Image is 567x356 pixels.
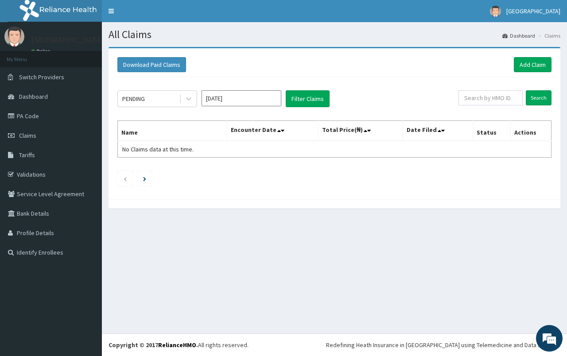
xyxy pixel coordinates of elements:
input: Select Month and Year [202,90,281,106]
th: Status [473,121,510,141]
span: Tariffs [19,151,35,159]
input: Search [526,90,551,105]
a: RelianceHMO [158,341,196,349]
img: User Image [490,6,501,17]
span: Dashboard [19,93,48,101]
th: Total Price(₦) [318,121,403,141]
strong: Copyright © 2017 . [109,341,198,349]
button: Filter Claims [286,90,330,107]
h1: All Claims [109,29,560,40]
a: Add Claim [514,57,551,72]
div: Redefining Heath Insurance in [GEOGRAPHIC_DATA] using Telemedicine and Data Science! [326,341,560,349]
th: Name [118,121,227,141]
input: Search by HMO ID [458,90,523,105]
p: [GEOGRAPHIC_DATA] [31,36,104,44]
img: User Image [4,27,24,46]
th: Date Filed [403,121,473,141]
th: Actions [510,121,551,141]
span: [GEOGRAPHIC_DATA] [506,7,560,15]
th: Encounter Date [227,121,318,141]
a: Previous page [123,174,127,182]
footer: All rights reserved. [102,333,567,356]
span: Switch Providers [19,73,64,81]
span: No Claims data at this time. [122,145,194,153]
span: Claims [19,132,36,139]
div: PENDING [122,94,145,103]
a: Next page [143,174,146,182]
button: Download Paid Claims [117,57,186,72]
a: Online [31,48,52,54]
li: Claims [536,32,560,39]
a: Dashboard [502,32,535,39]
